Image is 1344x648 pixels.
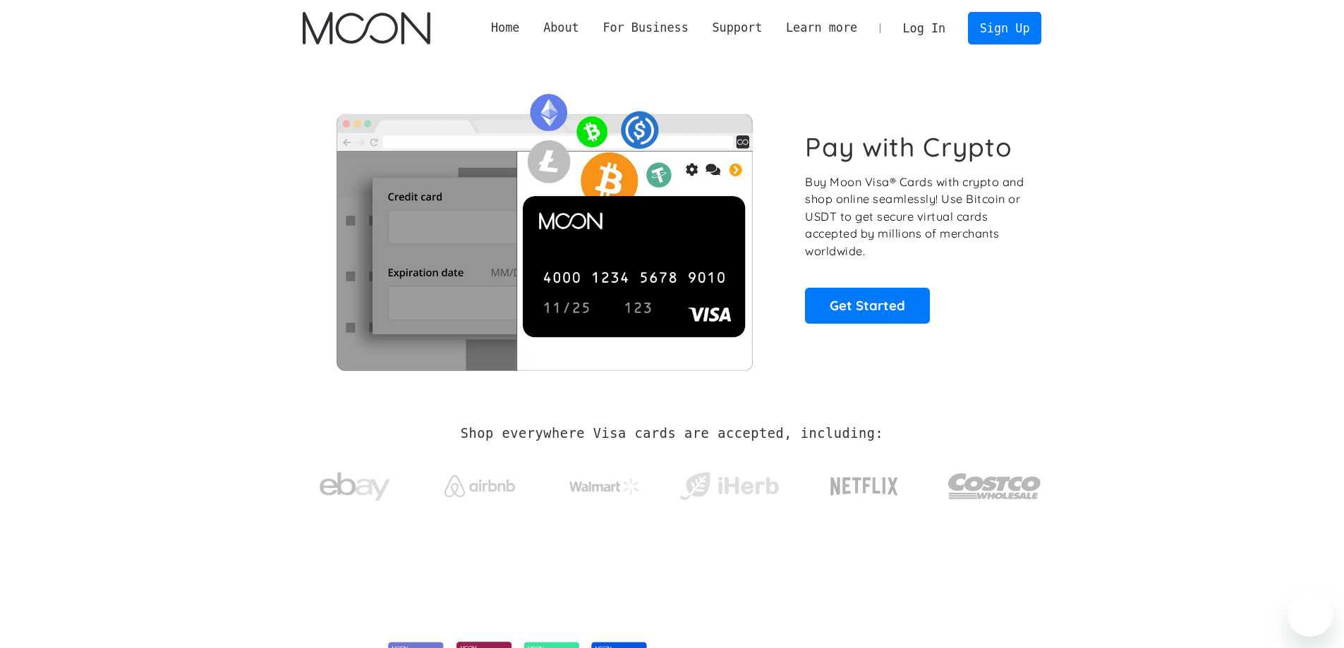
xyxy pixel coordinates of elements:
[543,19,579,37] div: About
[303,12,430,44] a: home
[461,426,883,441] h2: Shop everywhere Visa cards are accepted, including:
[701,19,774,37] div: Support
[677,454,782,512] a: iHerb
[303,12,430,44] img: Moon Logo
[303,451,408,516] a: ebay
[829,469,900,504] img: Netflix
[805,288,930,323] a: Get Started
[320,465,390,509] img: ebay
[968,12,1041,44] a: Sign Up
[948,446,1042,520] a: Costco
[569,478,640,495] img: Walmart
[603,19,688,37] div: For Business
[444,475,515,497] img: Airbnb
[774,19,869,37] div: Learn more
[948,460,1042,513] img: Costco
[531,19,591,37] div: About
[786,19,857,37] div: Learn more
[891,13,957,44] a: Log In
[552,464,657,502] a: Walmart
[801,455,928,511] a: Netflix
[712,19,762,37] div: Support
[677,468,782,505] img: iHerb
[427,461,532,504] a: Airbnb
[1288,592,1333,637] iframe: Button to launch messaging window
[805,131,1012,163] h1: Pay with Crypto
[479,19,531,37] a: Home
[805,173,1026,260] p: Buy Moon Visa® Cards with crypto and shop online seamlessly! Use Bitcoin or USDT to get secure vi...
[303,84,786,370] img: Moon Cards let you spend your crypto anywhere Visa is accepted.
[591,19,701,37] div: For Business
